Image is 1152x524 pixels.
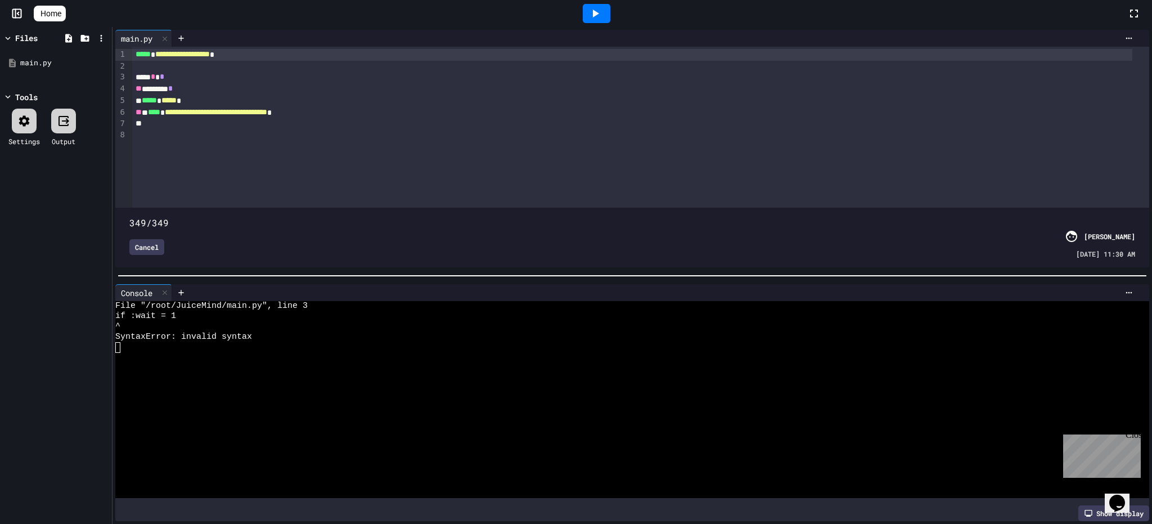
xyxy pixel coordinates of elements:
div: Files [15,32,38,44]
div: 7 [115,118,127,129]
div: Cancel [129,239,164,255]
div: 8 [115,129,127,141]
div: main.py [115,30,172,47]
div: 349/349 [129,216,1135,230]
iframe: chat widget [1059,430,1141,478]
div: 3 [115,71,127,83]
span: ^ [115,321,120,332]
div: Console [115,287,158,299]
div: main.py [115,33,158,44]
div: 5 [115,95,127,107]
div: Show display [1078,505,1149,521]
span: [DATE] 11:30 AM [1076,249,1135,259]
span: SyntaxError: invalid syntax [115,332,252,342]
div: Chat with us now!Close [4,5,78,71]
span: Home [40,8,61,19]
span: if :wait = 1 [115,311,176,321]
div: Settings [8,136,40,146]
div: [PERSON_NAME] [1084,231,1135,241]
div: 2 [115,61,127,72]
span: File "/root/JuiceMind/main.py", line 3 [115,301,308,311]
div: Output [52,136,75,146]
div: 1 [115,49,127,61]
div: Console [115,284,172,301]
div: 4 [115,83,127,95]
a: Home [34,6,66,21]
div: Tools [15,91,38,103]
iframe: chat widget [1105,479,1141,513]
div: 6 [115,107,127,119]
div: main.py [20,57,108,69]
